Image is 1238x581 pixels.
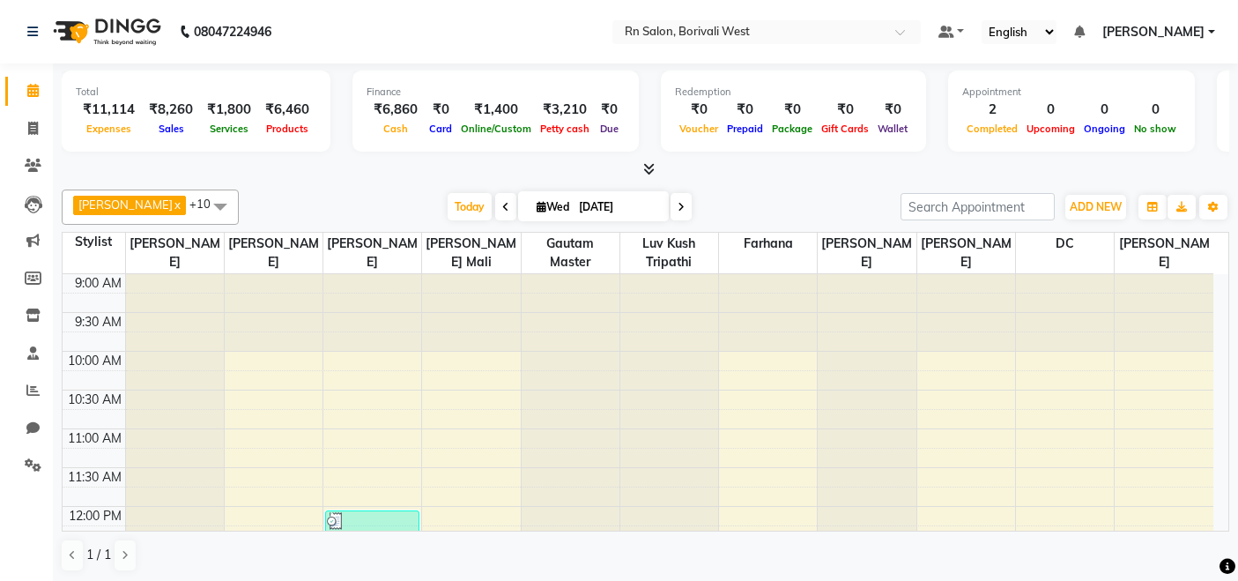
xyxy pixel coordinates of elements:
div: ₹3,210 [536,100,594,120]
div: 11:00 AM [64,429,125,448]
button: ADD NEW [1065,195,1126,220]
span: Package [767,123,817,135]
span: Upcoming [1022,123,1079,135]
span: 1 / 1 [86,546,111,564]
div: 10:30 AM [64,391,125,409]
a: x [173,197,181,212]
div: Redemption [675,85,912,100]
span: +10 [189,197,224,211]
span: Due [596,123,623,135]
span: Wed [532,200,574,213]
span: Petty cash [536,123,594,135]
div: ₹0 [594,100,625,120]
div: 11:30 AM [64,468,125,487]
span: [PERSON_NAME] Mali [422,233,520,273]
div: ₹6,460 [258,100,316,120]
input: 2025-09-03 [574,194,662,220]
span: Expenses [82,123,136,135]
div: ₹1,400 [456,100,536,120]
div: 0 [1079,100,1130,120]
div: ₹0 [767,100,817,120]
span: Farhana [719,233,817,255]
span: [PERSON_NAME] [1115,233,1213,273]
div: ₹0 [675,100,723,120]
span: ADD NEW [1070,200,1122,213]
span: [PERSON_NAME] [818,233,916,273]
span: Services [205,123,253,135]
span: [PERSON_NAME] [917,233,1015,273]
span: Completed [962,123,1022,135]
span: Cash [379,123,412,135]
div: 9:00 AM [71,274,125,293]
div: ₹0 [873,100,912,120]
div: 9:30 AM [71,313,125,331]
div: 12:00 PM [65,507,125,525]
div: ₹11,114 [76,100,142,120]
span: Products [262,123,313,135]
div: ₹0 [425,100,456,120]
div: 0 [1022,100,1079,120]
span: Card [425,123,456,135]
div: ₹0 [817,100,873,120]
span: [PERSON_NAME] [78,197,173,212]
span: Ongoing [1079,123,1130,135]
div: ₹6,860 [367,100,425,120]
div: ₹0 [723,100,767,120]
div: ₹8,260 [142,100,200,120]
span: [PERSON_NAME] [225,233,322,273]
div: Finance [367,85,625,100]
span: Sales [154,123,189,135]
div: ₹1,800 [200,100,258,120]
div: Total [76,85,316,100]
span: Prepaid [723,123,767,135]
span: No show [1130,123,1181,135]
input: Search Appointment [901,193,1055,220]
div: 0 [1130,100,1181,120]
span: Luv kush tripathi [620,233,718,273]
span: Wallet [873,123,912,135]
div: 2 [962,100,1022,120]
b: 08047224946 [194,7,271,56]
span: [PERSON_NAME] [1102,23,1205,41]
span: Voucher [675,123,723,135]
img: logo [45,7,166,56]
span: Today [448,193,492,220]
span: Gift Cards [817,123,873,135]
div: Stylist [63,233,125,251]
span: [PERSON_NAME] [126,233,224,273]
span: Online/Custom [456,123,536,135]
span: [PERSON_NAME] [323,233,421,273]
span: Gautam master [522,233,619,273]
div: Appointment [962,85,1181,100]
div: 10:00 AM [64,352,125,370]
span: DC [1016,233,1114,255]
